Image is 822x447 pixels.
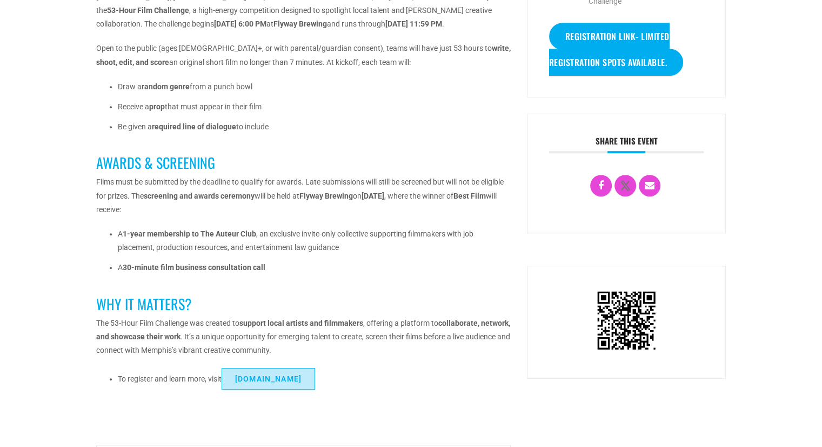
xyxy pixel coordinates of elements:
a: Registration Link- Limited registration spots available. [549,23,684,76]
li: Be given a to include [118,120,511,140]
strong: prop [149,102,165,111]
strong: Flyway Brewing [299,192,353,200]
strong: 1-year membership to The Auteur Club [123,229,256,238]
strong: screening and awards ceremony [144,192,255,200]
p: Films must be submitted by the deadline to qualify for awards. Late submissions will still be scr... [96,175,511,216]
li: A [118,261,511,281]
li: To register and learn more, visit [118,368,511,407]
strong: 53-Hour Film Challenge [107,6,189,15]
strong: [DATE] 11:59 PM [385,19,442,28]
button: [DOMAIN_NAME] [222,368,316,390]
strong: Flyway Brewing [273,19,327,28]
strong: 30-minute film business consultation call [123,263,265,272]
li: Receive a that must appear in their film [118,100,511,120]
strong: write, shoot, edit, and score [96,44,511,66]
strong: required line of dialogue [152,122,236,131]
h3: Awards & Screening [96,154,511,171]
p: Open to the public (ages [DEMOGRAPHIC_DATA]+, or with parental/guardian consent), teams will have... [96,42,511,69]
strong: random genre [142,82,190,91]
strong: [DATE] 6:00 PM [214,19,266,28]
a: X Social Network [614,175,636,196]
img: QR Code [594,288,659,353]
p: The 53-Hour Film Challenge was created to , offering a platform to . It’s a unique opportunity fo... [96,317,511,358]
li: A , an exclusive invite-only collective supporting filmmakers with job placement, production reso... [118,227,511,261]
li: Draw a from a punch bowl [118,80,511,100]
strong: support local artists and filmmakers [239,319,363,327]
a: Email [639,175,660,196]
strong: [DATE] [362,192,384,200]
a: Share on Facebook [590,175,612,196]
h3: Share this event [549,136,704,153]
strong: Best Film [453,192,486,200]
h3: Why It Matters? [96,295,511,312]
